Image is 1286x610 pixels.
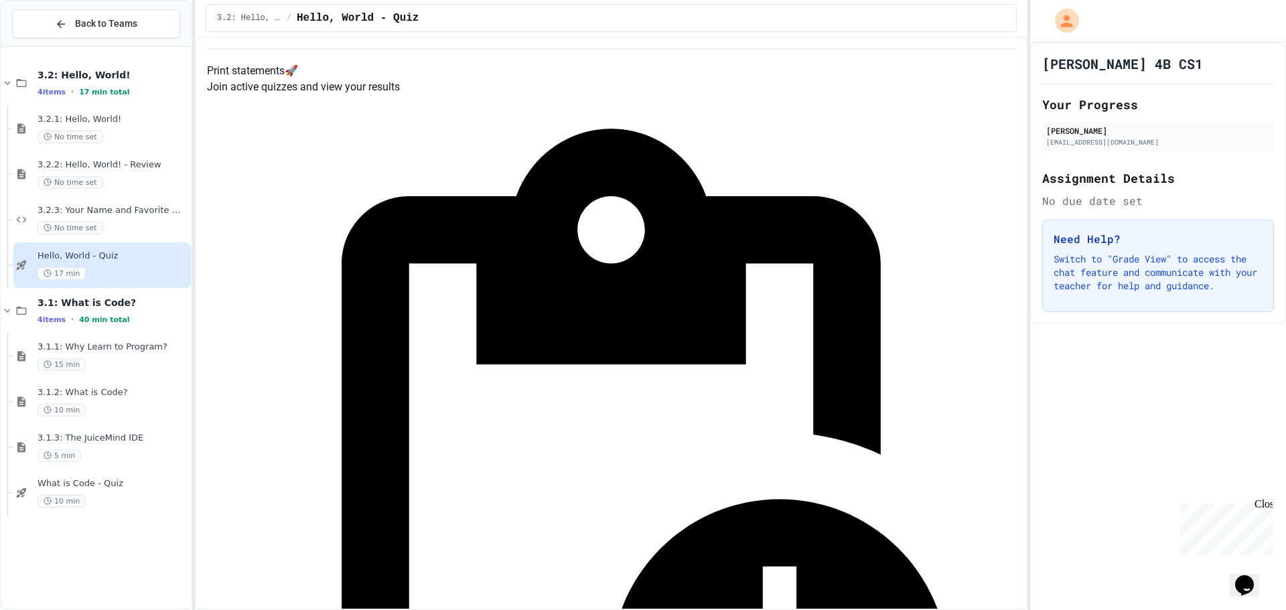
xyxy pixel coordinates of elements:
span: 3.2: Hello, World! [38,69,188,81]
span: 17 min total [79,88,129,96]
span: 4 items [38,315,66,324]
div: [EMAIL_ADDRESS][DOMAIN_NAME] [1046,137,1270,147]
span: 5 min [38,449,81,462]
span: Hello, World - Quiz [297,10,419,26]
span: 3.2: Hello, World! [217,13,281,23]
div: Chat with us now!Close [5,5,92,85]
span: 3.2.2: Hello, World! - Review [38,159,188,171]
h2: Assignment Details [1042,169,1274,187]
span: 3.2.3: Your Name and Favorite Movie [38,205,188,216]
h3: Need Help? [1054,231,1263,247]
p: Switch to "Grade View" to access the chat feature and communicate with your teacher for help and ... [1054,252,1263,293]
span: 10 min [38,495,86,508]
span: 3.2.1: Hello, World! [38,114,188,125]
span: Hello, World - Quiz [38,250,188,262]
span: • [71,86,74,97]
span: • [71,314,74,325]
iframe: chat widget [1230,556,1273,597]
p: Join active quizzes and view your results [207,79,1015,95]
span: What is Code - Quiz [38,478,188,489]
span: No time set [38,176,103,189]
span: 10 min [38,404,86,416]
h4: Print statements 🚀 [207,63,1015,79]
span: 15 min [38,358,86,371]
span: 4 items [38,88,66,96]
span: 40 min total [79,315,129,324]
iframe: chat widget [1175,498,1273,555]
span: 3.1.2: What is Code? [38,387,188,398]
span: / [287,13,291,23]
div: No due date set [1042,193,1274,209]
div: [PERSON_NAME] [1046,125,1270,137]
div: My Account [1041,5,1082,36]
span: No time set [38,131,103,143]
button: Back to Teams [12,9,180,38]
span: 3.1.1: Why Learn to Program? [38,341,188,353]
span: 3.1.3: The JuiceMind IDE [38,433,188,444]
h1: [PERSON_NAME] 4B CS1 [1042,54,1203,73]
span: 17 min [38,267,86,280]
h2: Your Progress [1042,95,1274,114]
span: Back to Teams [75,17,137,31]
span: 3.1: What is Code? [38,297,188,309]
span: No time set [38,222,103,234]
